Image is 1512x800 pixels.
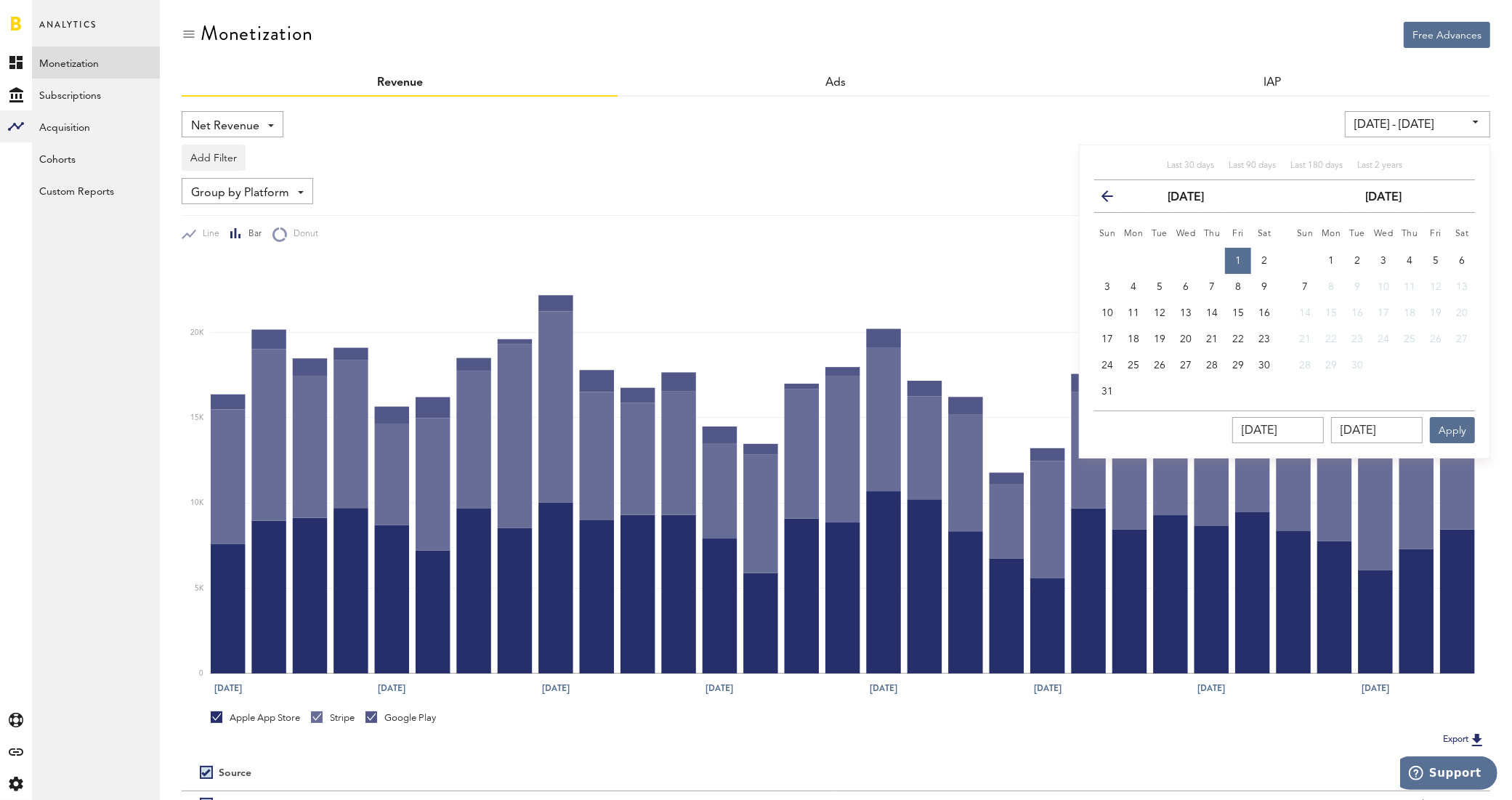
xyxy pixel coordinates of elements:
button: Export [1439,730,1490,749]
small: Sunday [1099,230,1116,238]
button: 27 [1449,326,1475,352]
span: Analytics [39,16,97,47]
button: 1 [1318,248,1344,274]
a: Acquisition [32,110,160,142]
button: 18 [1396,300,1423,326]
small: Wednesday [1176,230,1196,238]
button: 11 [1120,300,1147,326]
strong: [DATE] [1365,192,1402,203]
button: 16 [1344,300,1370,326]
button: 19 [1423,300,1449,326]
button: 30 [1344,352,1370,379]
span: 10 [1101,308,1113,318]
a: Monetization [32,47,160,78]
span: 21 [1299,334,1311,344]
span: 3 [1104,282,1110,292]
button: 26 [1147,352,1173,379]
button: 19 [1147,326,1173,352]
span: 9 [1261,282,1267,292]
text: [DATE] [1198,682,1226,695]
small: Saturday [1258,230,1272,238]
button: 12 [1147,300,1173,326]
button: 10 [1094,300,1120,326]
span: 29 [1232,360,1244,371]
text: 5K [195,585,204,592]
button: 27 [1173,352,1199,379]
button: 3 [1094,274,1120,300]
span: 25 [1404,334,1415,344]
span: 26 [1430,334,1442,344]
text: 10K [190,500,204,507]
span: 30 [1258,360,1270,371]
span: Last 30 days [1167,161,1214,170]
button: 15 [1225,300,1251,326]
button: 5 [1147,274,1173,300]
button: 29 [1225,352,1251,379]
span: 18 [1404,308,1415,318]
button: 7 [1292,274,1318,300]
span: 27 [1456,334,1468,344]
span: 15 [1232,308,1244,318]
span: Donut [287,228,318,241]
button: Add Filter [182,145,246,171]
a: Cohorts [32,142,160,174]
span: 21 [1206,334,1218,344]
input: __/__/____ [1232,417,1324,443]
span: Last 90 days [1229,161,1276,170]
span: 8 [1235,282,1241,292]
button: 8 [1225,274,1251,300]
button: 14 [1199,300,1225,326]
button: 18 [1120,326,1147,352]
small: Friday [1430,230,1442,238]
span: Net Revenue [191,114,259,139]
button: 26 [1423,326,1449,352]
button: 22 [1318,326,1344,352]
button: 22 [1225,326,1251,352]
span: 4 [1407,256,1412,266]
span: Last 2 years [1357,161,1402,170]
span: 3 [1380,256,1386,266]
button: 8 [1318,274,1344,300]
input: __/__/____ [1331,417,1423,443]
span: 24 [1378,334,1389,344]
span: 11 [1128,308,1139,318]
span: 20 [1456,308,1468,318]
text: 20K [190,329,204,336]
div: Stripe [311,711,355,724]
span: 5 [1157,282,1163,292]
span: Group by Platform [191,181,289,206]
span: 26 [1154,360,1165,371]
button: 20 [1173,326,1199,352]
span: 31 [1101,387,1113,397]
button: 17 [1094,326,1120,352]
span: 18 [1128,334,1139,344]
button: 4 [1396,248,1423,274]
text: [DATE] [542,682,570,695]
button: 24 [1370,326,1396,352]
span: 7 [1302,282,1308,292]
span: 4 [1131,282,1136,292]
span: 20 [1180,334,1192,344]
button: 11 [1396,274,1423,300]
button: 25 [1120,352,1147,379]
span: 23 [1351,334,1363,344]
button: 6 [1449,248,1475,274]
span: 7 [1209,282,1215,292]
span: 2 [1261,256,1267,266]
text: 15K [190,414,204,421]
span: 11 [1404,282,1415,292]
div: Monetization [201,22,313,45]
span: 6 [1459,256,1465,266]
span: 12 [1430,282,1442,292]
button: 28 [1199,352,1225,379]
div: Period total [854,767,1473,780]
span: 22 [1325,334,1337,344]
span: 5 [1433,256,1439,266]
span: 19 [1430,308,1442,318]
button: 12 [1423,274,1449,300]
span: 29 [1325,360,1337,371]
button: 9 [1344,274,1370,300]
button: 3 [1370,248,1396,274]
a: Revenue [377,77,423,89]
